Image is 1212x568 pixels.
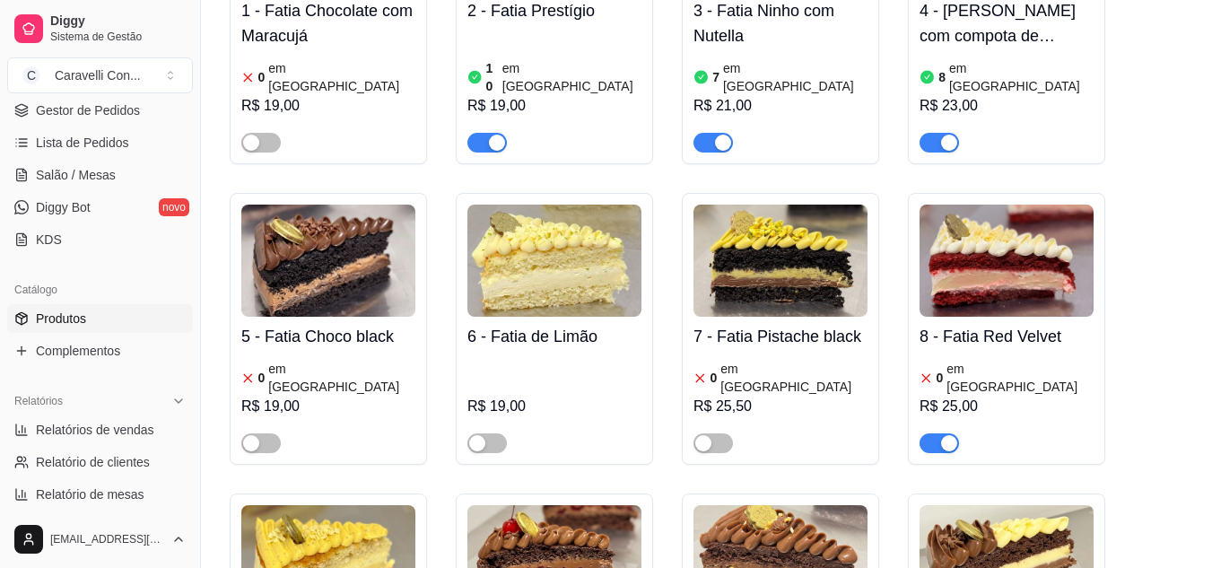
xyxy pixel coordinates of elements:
[268,360,415,396] article: em [GEOGRAPHIC_DATA]
[50,13,186,30] span: Diggy
[920,95,1094,117] div: R$ 23,00
[7,96,193,125] a: Gestor de Pedidos
[7,415,193,444] a: Relatórios de vendas
[7,518,193,561] button: [EMAIL_ADDRESS][DOMAIN_NAME]
[7,480,193,509] a: Relatório de mesas
[7,161,193,189] a: Salão / Mesas
[241,324,415,349] h4: 5 - Fatia Choco black
[467,205,641,317] img: product-image
[920,205,1094,317] img: product-image
[268,59,415,95] article: em [GEOGRAPHIC_DATA]
[36,421,154,439] span: Relatórios de vendas
[937,369,944,387] article: 0
[946,360,1094,396] article: em [GEOGRAPHIC_DATA]
[486,59,499,95] article: 10
[36,101,140,119] span: Gestor de Pedidos
[241,205,415,317] img: product-image
[50,532,164,546] span: [EMAIL_ADDRESS][DOMAIN_NAME]
[258,68,266,86] article: 0
[920,324,1094,349] h4: 8 - Fatia Red Velvet
[241,396,415,417] div: R$ 19,00
[693,95,868,117] div: R$ 21,00
[22,66,40,84] span: C
[693,324,868,349] h4: 7 - Fatia Pistache black
[7,448,193,476] a: Relatório de clientes
[467,324,641,349] h4: 6 - Fatia de Limão
[55,66,141,84] div: Caravelli Con ...
[693,205,868,317] img: product-image
[50,30,186,44] span: Sistema de Gestão
[7,304,193,333] a: Produtos
[7,275,193,304] div: Catálogo
[241,95,415,117] div: R$ 19,00
[36,166,116,184] span: Salão / Mesas
[720,360,868,396] article: em [GEOGRAPHIC_DATA]
[36,134,129,152] span: Lista de Pedidos
[7,7,193,50] a: DiggySistema de Gestão
[467,396,641,417] div: R$ 19,00
[36,231,62,249] span: KDS
[502,59,641,95] article: em [GEOGRAPHIC_DATA]
[36,485,144,503] span: Relatório de mesas
[712,68,719,86] article: 7
[7,57,193,93] button: Select a team
[36,198,91,216] span: Diggy Bot
[693,396,868,417] div: R$ 25,50
[723,59,868,95] article: em [GEOGRAPHIC_DATA]
[36,310,86,328] span: Produtos
[7,193,193,222] a: Diggy Botnovo
[36,453,150,471] span: Relatório de clientes
[467,95,641,117] div: R$ 19,00
[7,128,193,157] a: Lista de Pedidos
[949,59,1094,95] article: em [GEOGRAPHIC_DATA]
[14,394,63,408] span: Relatórios
[920,396,1094,417] div: R$ 25,00
[7,225,193,254] a: KDS
[711,369,718,387] article: 0
[258,369,266,387] article: 0
[36,342,120,360] span: Complementos
[7,336,193,365] a: Complementos
[938,68,946,86] article: 8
